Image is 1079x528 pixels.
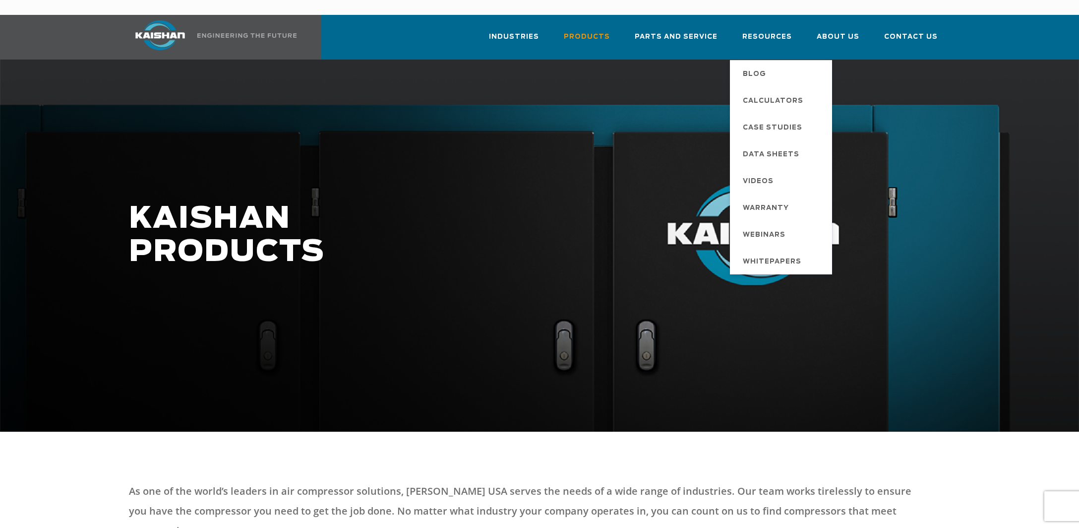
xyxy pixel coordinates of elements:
span: Industries [489,31,539,43]
img: Engineering the future [197,33,297,38]
span: Videos [743,173,774,190]
a: Data Sheets [733,140,832,167]
span: Products [564,31,610,43]
span: Contact Us [884,31,938,43]
h1: KAISHAN PRODUCTS [129,202,811,269]
a: Warranty [733,194,832,221]
span: Webinars [743,227,785,244]
a: Resources [742,24,792,58]
a: Parts and Service [635,24,718,58]
a: Whitepapers [733,248,832,274]
span: About Us [817,31,859,43]
img: kaishan logo [123,20,197,50]
span: Blog [743,66,766,83]
span: Resources [742,31,792,43]
a: About Us [817,24,859,58]
a: Calculators [733,87,832,114]
a: Industries [489,24,539,58]
a: Kaishan USA [123,15,299,60]
span: Warranty [743,200,789,217]
span: Data Sheets [743,146,799,163]
span: Case Studies [743,120,802,136]
a: Case Studies [733,114,832,140]
span: Whitepapers [743,254,801,270]
a: Contact Us [884,24,938,58]
span: Calculators [743,93,803,110]
span: Parts and Service [635,31,718,43]
a: Webinars [733,221,832,248]
a: Videos [733,167,832,194]
a: Blog [733,60,832,87]
a: Products [564,24,610,58]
